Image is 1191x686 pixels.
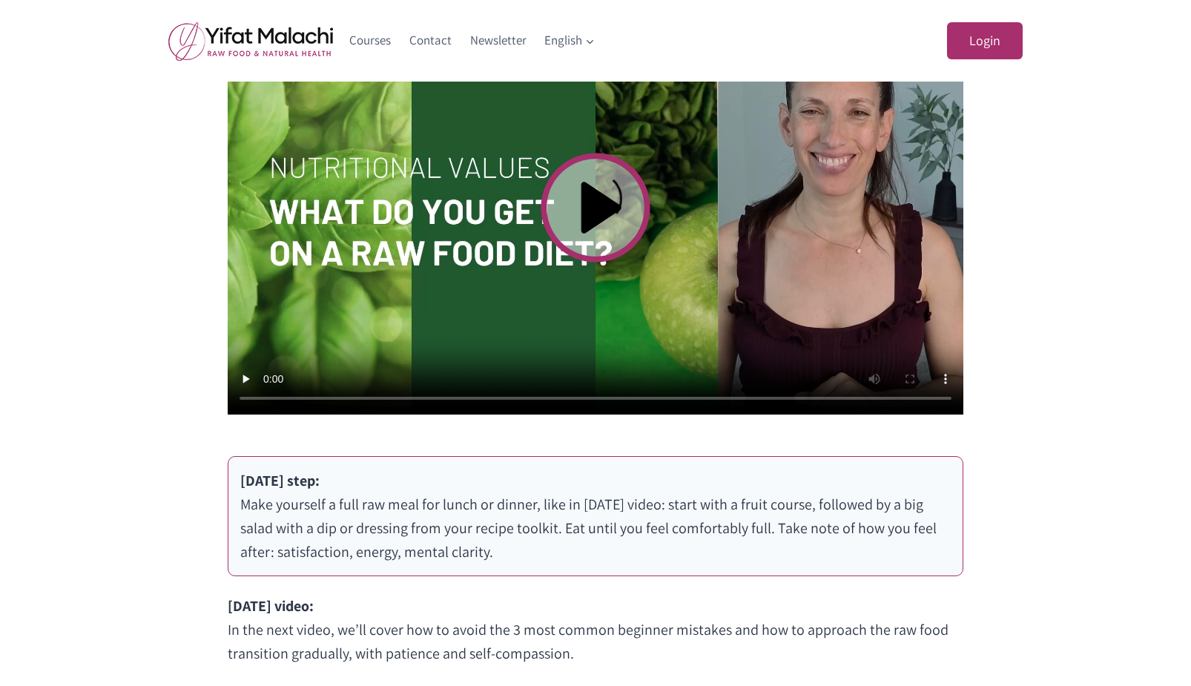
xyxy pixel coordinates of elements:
p: In the next video, we’ll cover how to avoid the 3 most common beginner mistakes and how to approa... [228,594,963,665]
strong: [DATE] step: [240,471,320,490]
strong: [DATE] video: [228,596,314,616]
p: Make yourself a full raw meal for lunch or dinner, like in [DATE] video: start with a fruit cours... [240,469,951,564]
a: Newsletter [461,23,535,59]
a: Login [947,22,1023,60]
button: Child menu of English [535,23,604,59]
img: yifat_logo41_en.png [168,22,333,61]
nav: Primary [340,23,604,59]
a: Contact [400,23,461,59]
a: Courses [340,23,400,59]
